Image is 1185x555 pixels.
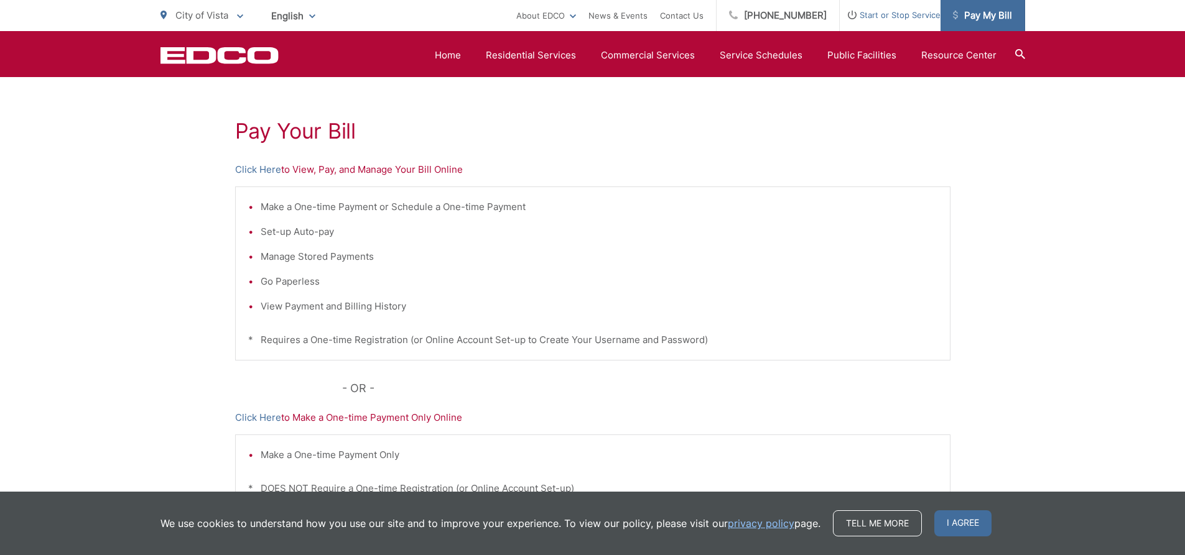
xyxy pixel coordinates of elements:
[248,333,937,347] p: * Requires a One-time Registration (or Online Account Set-up to Create Your Username and Password)
[261,447,937,462] li: Make a One-time Payment Only
[601,48,695,63] a: Commercial Services
[827,48,896,63] a: Public Facilities
[261,224,937,239] li: Set-up Auto-pay
[720,48,802,63] a: Service Schedules
[248,481,937,496] p: * DOES NOT Require a One-time Registration (or Online Account Set-up)
[588,8,648,23] a: News & Events
[235,119,950,144] h1: Pay Your Bill
[486,48,576,63] a: Residential Services
[934,510,992,536] span: I agree
[175,9,228,21] span: City of Vista
[953,8,1012,23] span: Pay My Bill
[660,8,704,23] a: Contact Us
[342,379,950,398] p: - OR -
[160,47,279,64] a: EDCD logo. Return to the homepage.
[261,249,937,264] li: Manage Stored Payments
[160,516,820,531] p: We use cookies to understand how you use our site and to improve your experience. To view our pol...
[261,274,937,289] li: Go Paperless
[921,48,997,63] a: Resource Center
[516,8,576,23] a: About EDCO
[833,510,922,536] a: Tell me more
[262,5,325,27] span: English
[235,410,950,425] p: to Make a One-time Payment Only Online
[261,299,937,314] li: View Payment and Billing History
[261,200,937,214] li: Make a One-time Payment or Schedule a One-time Payment
[728,516,794,531] a: privacy policy
[435,48,461,63] a: Home
[235,410,281,425] a: Click Here
[235,162,281,177] a: Click Here
[235,162,950,177] p: to View, Pay, and Manage Your Bill Online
